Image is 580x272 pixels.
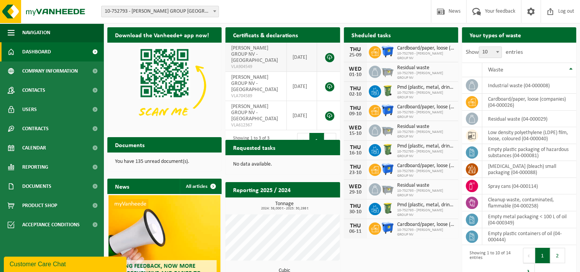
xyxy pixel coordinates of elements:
[482,161,576,178] td: [MEDICAL_DATA] (bleach) small packaging (04-000088)
[479,47,501,58] span: 10
[535,248,550,263] button: 1
[381,202,394,215] img: WB-0240-HPE-GN-50
[101,6,219,17] span: 10-752793 - LEMAHIEU GROUP NV - OOSTENDE
[309,133,324,148] button: 1
[348,105,363,111] div: THU
[381,65,394,78] img: WB-2500-GAL-GY-01
[397,45,454,51] span: Cardboard/paper, loose (companies)
[397,130,454,139] span: 10-752793 - [PERSON_NAME] GROUP NV
[482,111,576,127] td: residual waste (04-000029)
[348,229,363,234] div: 06-11
[482,127,576,144] td: low density polyethylene (LDPE) film, loose, coloured (04-000040)
[397,71,454,80] span: 10-752793 - [PERSON_NAME] GROUP NV
[381,104,394,117] img: WB-1100-HPE-BE-01
[107,137,152,152] h2: Documents
[482,77,576,94] td: industrial waste (04-000008)
[287,72,317,101] td: [DATE]
[348,66,363,72] div: WED
[22,119,49,138] span: Contracts
[397,104,454,110] span: Cardboard/paper, loose (companies)
[348,144,363,151] div: THU
[180,179,221,194] a: All articles
[397,85,454,91] span: Pmd (plastic, metal, drink cartons) (companies)
[112,199,148,209] span: myVanheede
[381,163,394,176] img: WB-1100-HPE-BE-01
[4,255,128,272] iframe: chat widget
[397,124,454,130] span: Residual waste
[348,125,363,131] div: WED
[348,203,363,209] div: THU
[523,248,535,263] button: Previous
[397,169,454,178] span: 10-752793 - [PERSON_NAME] GROUP NV
[225,27,306,42] h2: Certificats & declarations
[229,132,279,149] div: Showing 1 to 3 of 3 entries
[348,184,363,190] div: WED
[233,162,332,167] p: No data available.
[348,170,363,176] div: 23-10
[22,215,80,234] span: Acceptance conditions
[348,92,363,97] div: 02-10
[324,133,336,148] button: Next
[102,6,219,17] span: 10-752793 - LEMAHIEU GROUP NV - OOSTENDE
[288,197,339,212] a: View reporting
[482,178,576,194] td: spray cans (04-000114)
[381,84,394,97] img: WB-0240-HPE-GN-50
[397,208,454,217] span: 10-752793 - [PERSON_NAME] GROUP NV
[231,75,278,93] span: [PERSON_NAME] GROUP NV - [GEOGRAPHIC_DATA]
[479,46,502,58] span: 10
[462,27,529,42] h2: Your types of waste
[231,104,278,122] span: [PERSON_NAME] GROUP NV - [GEOGRAPHIC_DATA]
[348,72,363,78] div: 01-10
[348,209,363,215] div: 30-10
[22,42,51,61] span: Dashboard
[397,222,454,228] span: Cardboard/paper, loose (companies)
[22,61,78,81] span: Company information
[348,151,363,156] div: 16-10
[225,182,298,197] h2: Reporting 2025 / 2024
[287,43,317,72] td: [DATE]
[231,64,281,70] span: VLA904549
[482,94,576,111] td: cardboard/paper, loose (companies) (04-000026)
[397,163,454,169] span: Cardboard/paper, loose (companies)
[348,86,363,92] div: THU
[22,138,46,158] span: Calendar
[397,91,454,100] span: 10-752793 - [PERSON_NAME] GROUP NV
[466,49,523,55] label: Show entries
[397,65,454,71] span: Residual waste
[381,182,394,195] img: WB-2500-GAL-GY-01
[482,144,576,161] td: empty plastic packaging of hazardous substances (04-000081)
[397,202,454,208] span: Pmd (plastic, metal, drink cartons) (companies)
[107,179,137,194] h2: News
[225,140,283,155] h2: Requested tasks
[115,159,214,164] p: You have 135 unread document(s).
[344,27,398,42] h2: Sheduled tasks
[482,228,576,245] td: empty plastic containers of oil (04-000444)
[550,248,565,263] button: 2
[397,182,454,189] span: Residual waste
[107,27,217,42] h2: Download the Vanheede+ app now!
[397,110,454,119] span: 10-752793 - [PERSON_NAME] GROUP NV
[287,101,317,130] td: [DATE]
[22,23,50,42] span: Navigation
[381,143,394,156] img: WB-0240-HPE-GN-50
[381,123,394,136] img: WB-2500-GAL-GY-01
[297,133,309,148] button: Previous
[482,211,576,228] td: empty metal packaging < 100 L of oil (04-000349)
[397,228,454,237] span: 10-752793 - [PERSON_NAME] GROUP NV
[381,221,394,234] img: WB-1100-HPE-BE-01
[231,122,281,128] span: VLA612367
[22,177,51,196] span: Documents
[231,45,278,63] span: [PERSON_NAME] GROUP NV - [GEOGRAPHIC_DATA]
[348,190,363,195] div: 29-10
[348,111,363,117] div: 09-10
[348,53,363,58] div: 25-09
[381,45,394,58] img: WB-1100-HPE-BE-01
[22,158,48,177] span: Reporting
[229,207,340,211] span: 2024: 38,000 t - 2025: 30,298 t
[22,196,57,215] span: Product Shop
[348,131,363,136] div: 15-10
[397,149,454,159] span: 10-752793 - [PERSON_NAME] GROUP NV
[488,67,503,73] span: Waste
[348,223,363,229] div: THU
[397,143,454,149] span: Pmd (plastic, metal, drink cartons) (companies)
